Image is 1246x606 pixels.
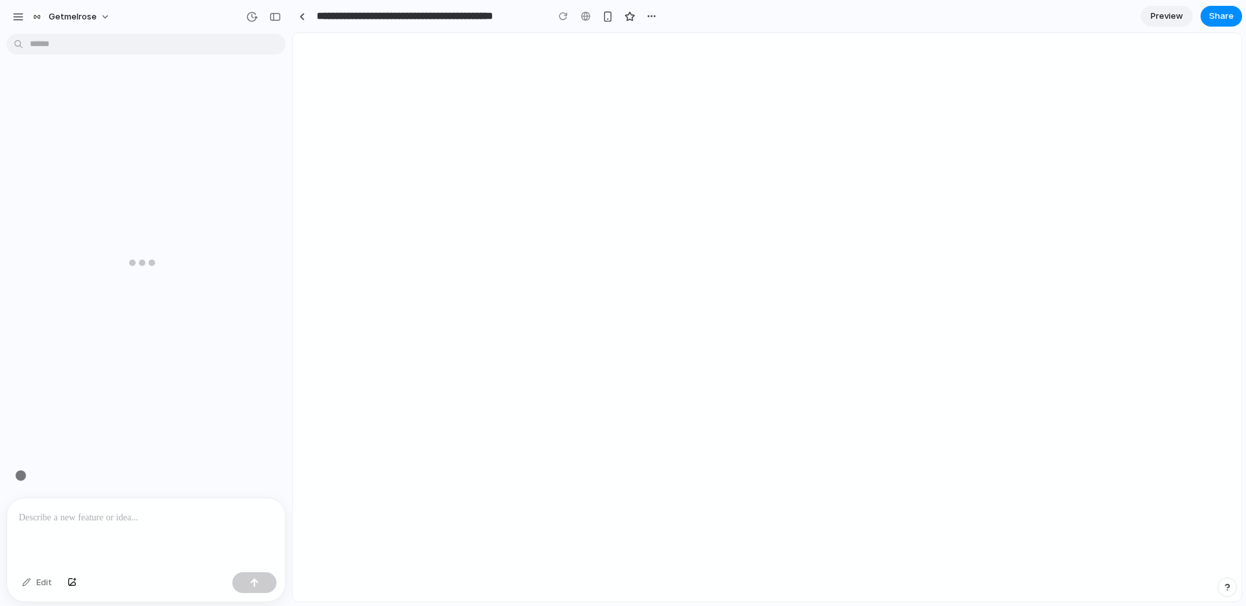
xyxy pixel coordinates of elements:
[1201,6,1242,27] button: Share
[49,10,97,23] span: getmelrose
[25,6,117,27] button: getmelrose
[1141,6,1193,27] a: Preview
[1151,10,1183,23] span: Preview
[1209,10,1234,23] span: Share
